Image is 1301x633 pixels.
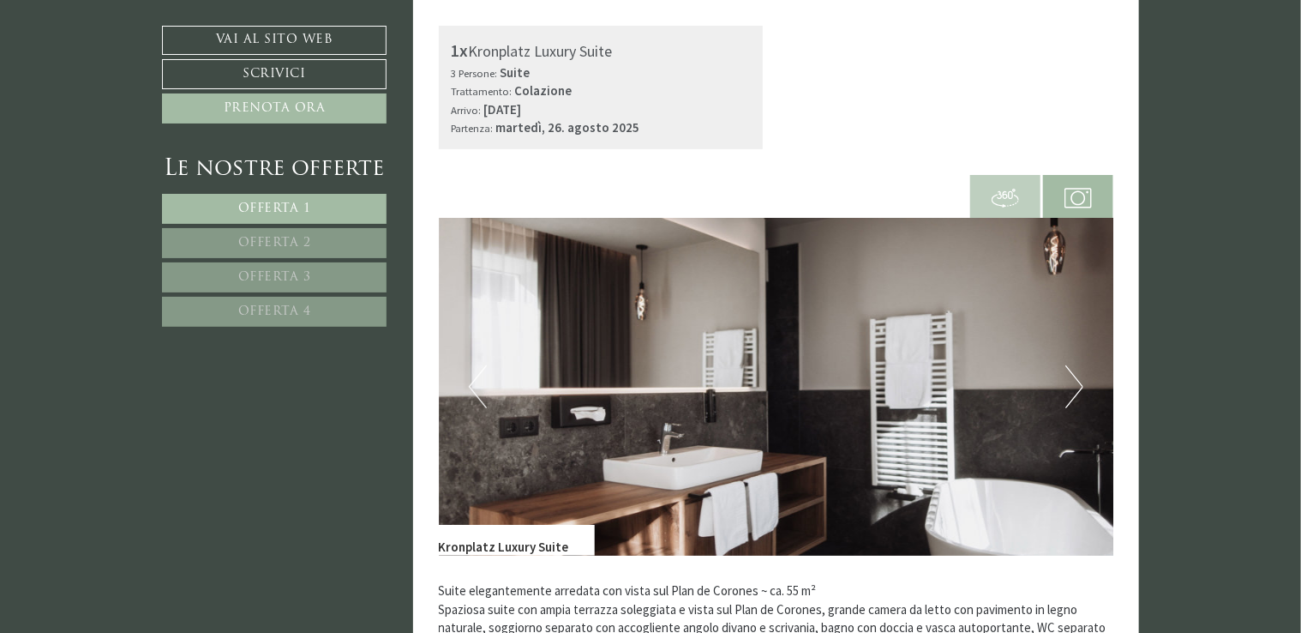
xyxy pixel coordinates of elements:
div: Kronplatz Luxury Suite [452,39,751,63]
span: Offerta 3 [238,271,311,284]
small: 3 Persone: [452,66,498,80]
a: Vai al sito web [162,26,387,55]
img: 360-grad.svg [992,184,1019,212]
span: Offerta 1 [238,202,311,215]
small: Partenza: [452,121,494,135]
b: [DATE] [484,101,522,118]
small: 21:26 [26,80,227,91]
a: Prenota ora [162,93,387,124]
small: Trattamento: [452,84,513,98]
div: lunedì [306,13,369,40]
b: Suite [501,64,531,81]
div: Montis – Active Nature Spa [26,49,227,62]
a: Scrivici [162,59,387,89]
button: Next [1065,365,1083,408]
small: Arrivo: [452,103,482,117]
img: image [439,218,1114,556]
div: Le nostre offerte [162,154,387,185]
span: Offerta 2 [238,237,311,250]
button: Previous [469,365,487,408]
div: Kronplatz Luxury Suite [439,525,595,556]
img: camera.svg [1064,184,1092,212]
b: martedì, 26. agosto 2025 [496,119,640,136]
b: 1x [452,39,469,61]
button: Invia [582,452,676,482]
span: Offerta 4 [238,305,311,318]
b: Colazione [515,82,573,99]
div: Buon giorno, come possiamo aiutarla? [13,45,236,94]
